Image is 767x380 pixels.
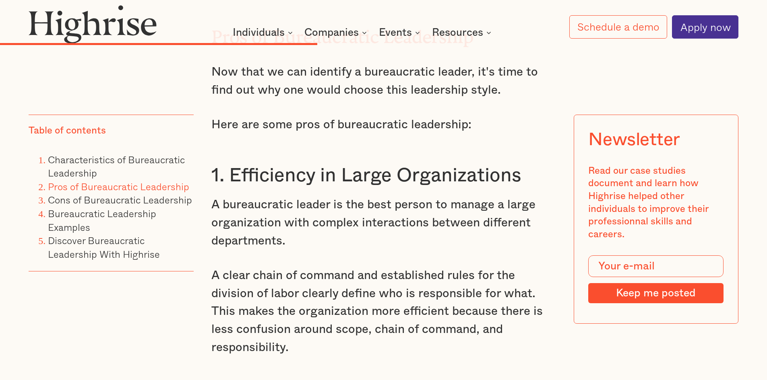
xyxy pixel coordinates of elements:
p: Here are some pros of bureaucratic leadership: [211,116,556,134]
form: Modal Form [588,256,724,303]
a: Pros of Bureaucratic Leadership [48,179,189,194]
h3: 1. Efficiency in Large Organizations [211,164,556,188]
div: Individuals [233,28,295,37]
a: Schedule a demo [569,15,668,38]
p: A bureaucratic leader is the best person to manage a large organization with complex interactions... [211,196,556,250]
div: Events [379,28,422,37]
input: Keep me posted [588,283,724,303]
div: Newsletter [588,129,680,150]
div: Read our case studies document and learn how Highrise helped other individuals to improve their p... [588,165,724,241]
div: Resources [432,28,494,37]
a: Discover Bureaucratic Leadership With Highrise [48,233,160,262]
div: Resources [432,28,483,37]
div: Individuals [233,28,285,37]
a: Characteristics of Bureaucratic Leadership [48,152,185,181]
div: Table of contents [29,125,106,138]
p: A clear chain of command and established rules for the division of labor clearly define who is re... [211,267,556,356]
input: Your e-mail [588,256,724,277]
a: Bureaucratic Leadership Examples [48,206,156,235]
div: Companies [304,28,369,37]
a: Cons of Bureaucratic Leadership [48,193,192,207]
div: Events [379,28,412,37]
a: Apply now [672,15,738,39]
div: Companies [304,28,359,37]
p: Now that we can identify a bureaucratic leader, it's time to find out why one would choose this l... [211,63,556,99]
img: Highrise logo [29,5,157,43]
